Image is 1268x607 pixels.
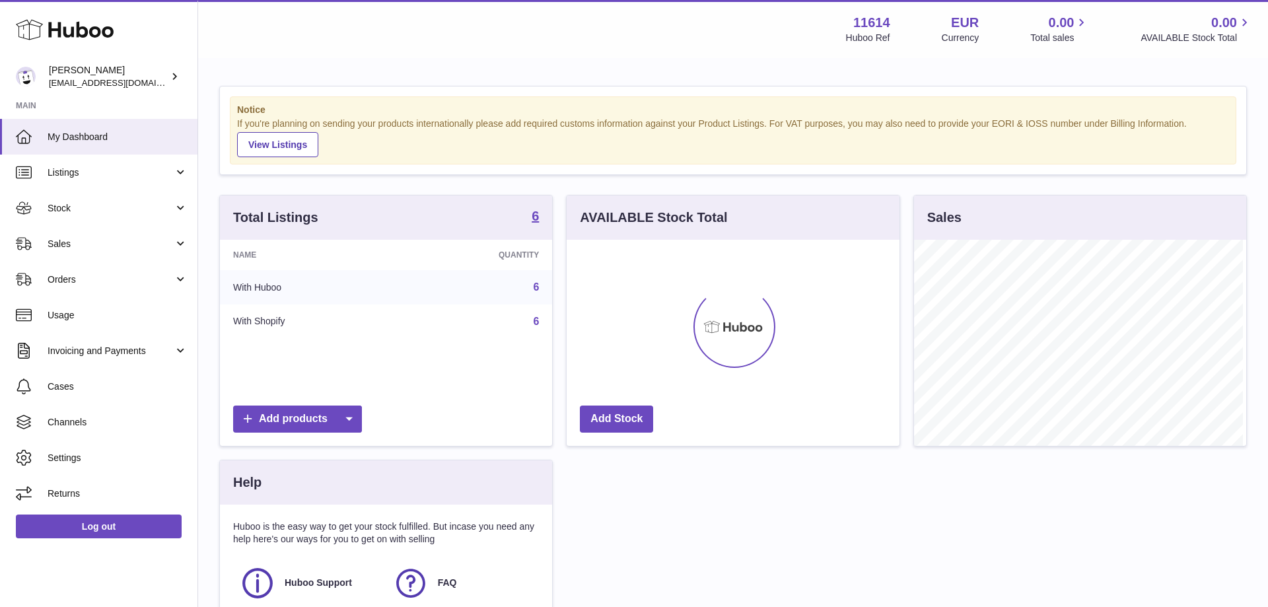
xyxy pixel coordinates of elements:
[533,281,539,293] a: 6
[233,209,318,227] h3: Total Listings
[399,240,552,270] th: Quantity
[942,32,979,44] div: Currency
[48,273,174,286] span: Orders
[48,380,188,393] span: Cases
[16,67,36,87] img: internalAdmin-11614@internal.huboo.com
[1141,32,1252,44] span: AVAILABLE Stock Total
[853,14,890,32] strong: 11614
[1030,32,1089,44] span: Total sales
[49,77,194,88] span: [EMAIL_ADDRESS][DOMAIN_NAME]
[220,240,399,270] th: Name
[48,202,174,215] span: Stock
[233,406,362,433] a: Add products
[48,487,188,500] span: Returns
[532,209,539,225] a: 6
[285,577,352,589] span: Huboo Support
[220,270,399,304] td: With Huboo
[233,474,262,491] h3: Help
[48,166,174,179] span: Listings
[580,406,653,433] a: Add Stock
[1211,14,1237,32] span: 0.00
[233,520,539,546] p: Huboo is the easy way to get your stock fulfilled. But incase you need any help here's our ways f...
[48,309,188,322] span: Usage
[951,14,979,32] strong: EUR
[240,565,380,601] a: Huboo Support
[532,209,539,223] strong: 6
[533,316,539,327] a: 6
[927,209,962,227] h3: Sales
[1030,14,1089,44] a: 0.00 Total sales
[1141,14,1252,44] a: 0.00 AVAILABLE Stock Total
[48,238,174,250] span: Sales
[580,209,727,227] h3: AVAILABLE Stock Total
[237,118,1229,157] div: If you're planning on sending your products internationally please add required customs informati...
[49,64,168,89] div: [PERSON_NAME]
[846,32,890,44] div: Huboo Ref
[1049,14,1074,32] span: 0.00
[48,416,188,429] span: Channels
[48,131,188,143] span: My Dashboard
[237,132,318,157] a: View Listings
[237,104,1229,116] strong: Notice
[16,515,182,538] a: Log out
[393,565,533,601] a: FAQ
[48,452,188,464] span: Settings
[220,304,399,339] td: With Shopify
[438,577,457,589] span: FAQ
[48,345,174,357] span: Invoicing and Payments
